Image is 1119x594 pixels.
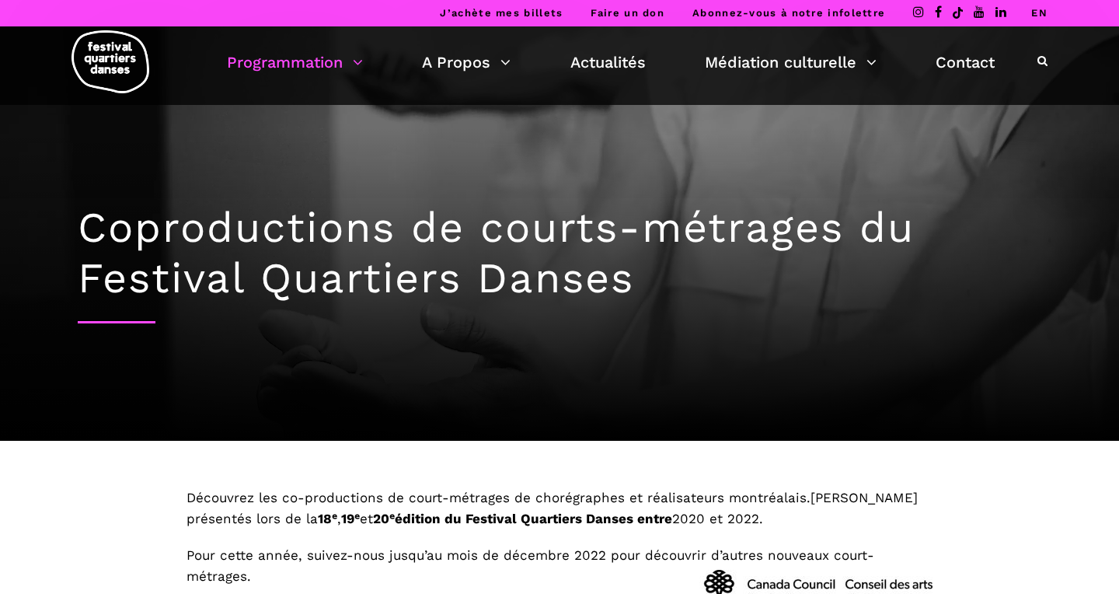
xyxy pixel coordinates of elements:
strong: 18ᵉ [318,511,337,526]
a: Programmation [227,49,363,75]
a: Actualités [570,49,646,75]
strong: édition du Festival Quartiers Danses entre [395,511,672,526]
p: Pour cette année, suivez-nous jusqu’au mois de décembre 2022 pour découvrir d’autres nouveaux cou... [186,545,932,587]
a: Abonnez-vous à notre infolettre [692,7,885,19]
a: EN [1031,7,1048,19]
a: Médiation culturelle [705,49,877,75]
p: Découvrez les co-productions de court-métrages de chorégraphes et réalisateurs montréalais.[PERSO... [186,487,932,529]
a: J’achète mes billets [440,7,563,19]
a: Contact [936,49,995,75]
strong: 19ᵉ [341,511,360,526]
img: logo-fqd-med [71,30,149,93]
h1: Coproductions de courts-métrages du Festival Quartiers Danses [78,203,1041,304]
a: A Propos [422,49,511,75]
strong: 20ᵉ [373,511,395,526]
a: Faire un don [591,7,664,19]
